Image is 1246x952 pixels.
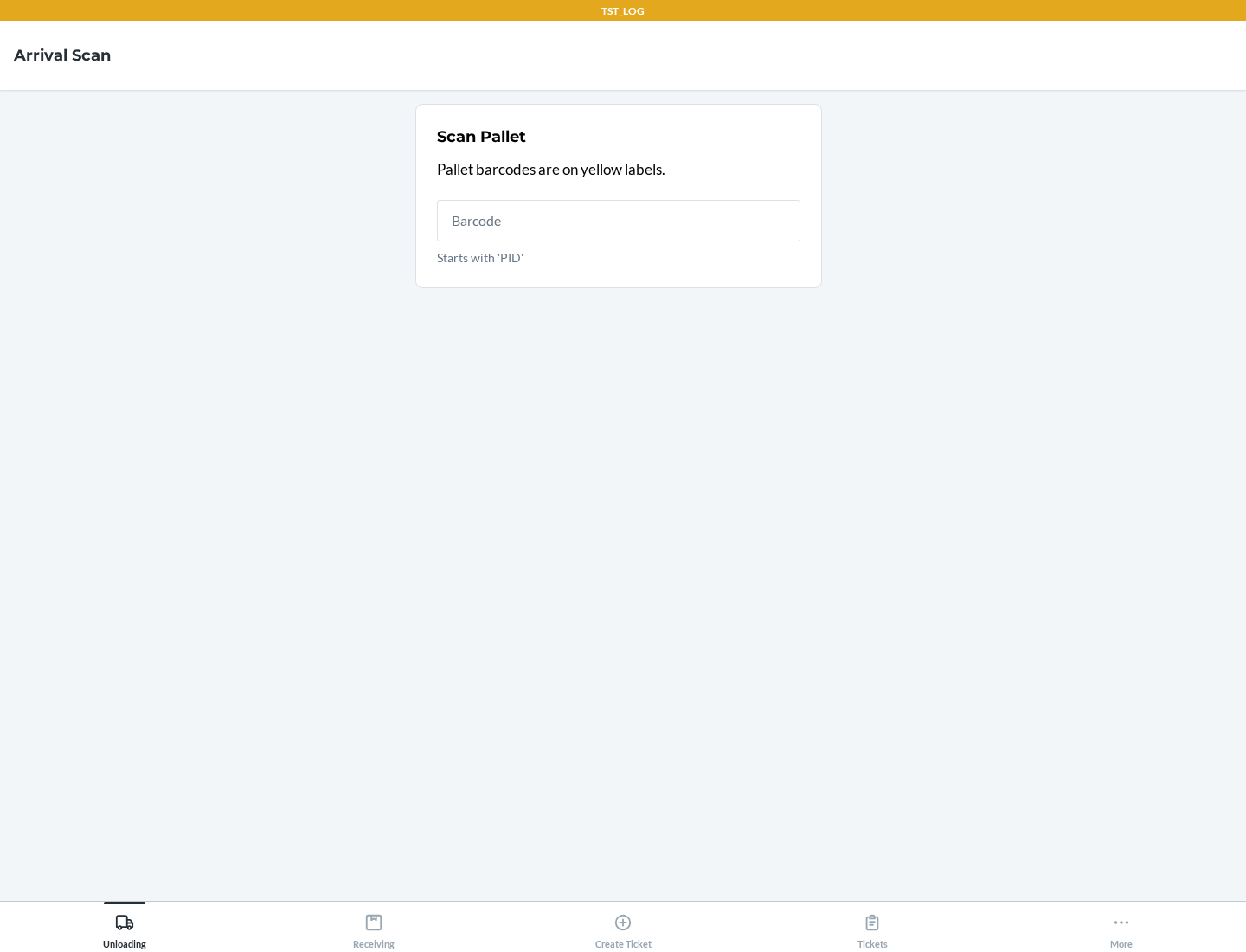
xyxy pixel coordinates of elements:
[601,3,645,19] p: TST_LOG
[437,125,526,148] h2: Scan Pallet
[437,158,800,181] p: Pallet barcodes are on yellow labels.
[437,248,800,267] p: Starts with 'PID'
[748,902,997,949] button: Tickets
[249,902,498,949] button: Receiving
[14,44,111,67] h4: Arrival Scan
[498,902,748,949] button: Create Ticket
[857,906,888,949] div: Tickets
[595,906,652,949] div: Create Ticket
[103,906,146,949] div: Unloading
[353,906,395,949] div: Receiving
[997,902,1246,949] button: More
[1110,906,1133,949] div: More
[437,200,800,241] input: Starts with 'PID'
